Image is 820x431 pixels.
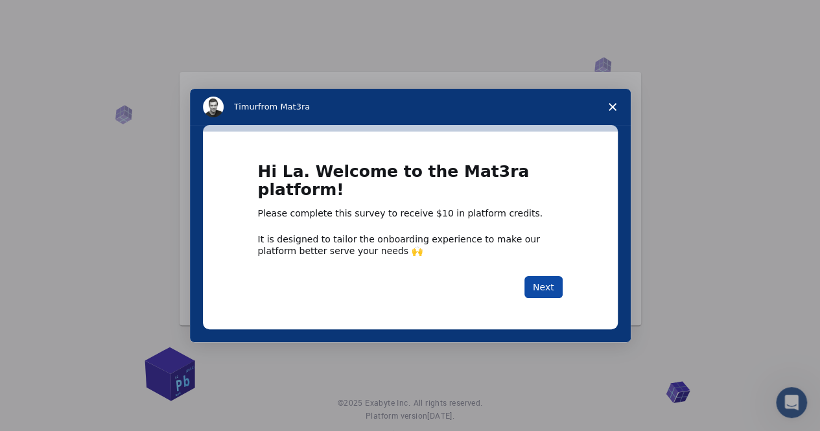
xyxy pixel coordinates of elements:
img: Profile image for Timur [203,97,224,117]
h1: Hi La. Welcome to the Mat3ra platform! [258,163,563,207]
span: Dukungan [24,9,83,21]
div: Please complete this survey to receive $10 in platform credits. [258,207,563,220]
span: from Mat3ra [258,102,310,111]
span: Close survey [594,89,631,125]
span: Timur [234,102,258,111]
div: It is designed to tailor the onboarding experience to make our platform better serve your needs 🙌 [258,233,563,257]
button: Next [524,276,563,298]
